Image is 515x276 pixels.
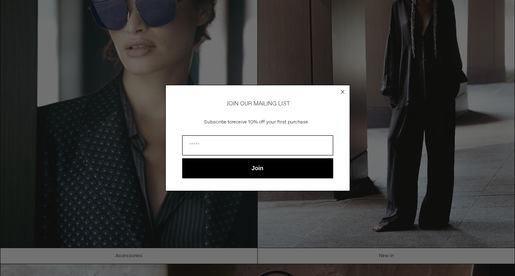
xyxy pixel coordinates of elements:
button: Join [182,158,333,178]
button: Close dialog [339,88,347,96]
input: Email [182,135,333,155]
span: receive 10% off your first purchase [232,119,308,125]
span: Subscribe to [204,119,232,125]
span: JOIN OUR MAILING LIST [225,100,290,107]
